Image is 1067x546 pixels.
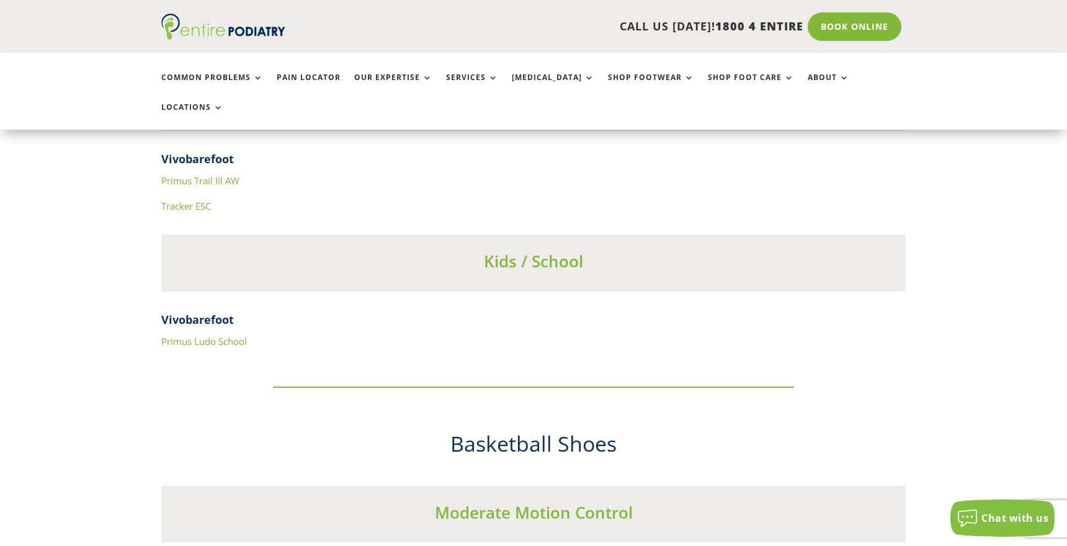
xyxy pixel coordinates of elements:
[715,19,803,34] span: 1800 4 ENTIRE
[161,14,285,40] img: logo (1)
[161,335,247,347] a: Primus Ludo School
[808,73,849,100] a: About
[161,429,906,465] h2: ​Basketball Shoes
[708,73,794,100] a: Shop Foot Care
[161,250,906,279] h3: Kids / School
[161,200,211,212] a: Tracker ESC
[981,511,1048,525] span: Chat with us
[161,73,263,100] a: Common Problems
[950,499,1055,537] button: Chat with us
[333,19,803,35] p: CALL US [DATE]!
[354,73,432,100] a: Our Expertise
[161,174,239,187] a: Primus Trail III AW
[161,30,285,42] a: Entire Podiatry
[446,73,498,100] a: Services
[512,73,594,100] a: [MEDICAL_DATA]
[161,312,906,334] h4: Vivobarefoot
[161,151,906,173] h4: Vivobarefoot
[608,73,694,100] a: Shop Footwear
[161,103,223,130] a: Locations
[161,501,906,530] h3: Moderate Motion Control
[277,73,341,100] a: Pain Locator
[808,12,901,41] a: Book Online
